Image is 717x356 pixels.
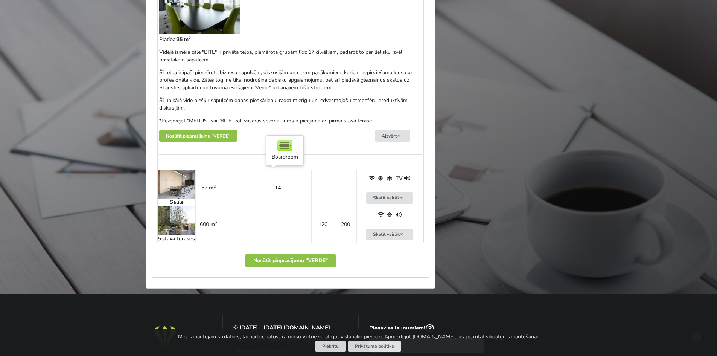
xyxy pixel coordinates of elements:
[387,211,394,218] span: Dabiskais apgaismojums
[277,140,292,151] img: table_icon_2.png
[195,170,221,206] td: 52 m
[158,235,195,242] strong: 5.stāva terases
[159,49,422,64] p: Vidējā izmēra zāle "BITE" ir privāta telpa, piemērota grupām līdz 17 cilvēkiem, padarot to par li...
[375,130,410,142] button: Aizvērt
[152,324,178,349] img: Baltic Meeting Rooms
[159,36,422,168] div: Platība:
[378,211,385,218] span: WiFi
[159,69,422,92] p: Šī telpa ir īpaši piemērota biznesa sapulcēm, diskusijām un citiem pasākumiem, kuriem nepieciešam...
[215,220,217,226] sup: 2
[158,170,195,199] img: Pasākumu telpas | Rīga | VERDE | bilde
[348,341,401,352] a: Privātuma politika
[378,175,385,182] span: Dabiskais apgaismojums
[158,206,195,235] img: Pasākumu telpas | Rīga | VERDE | bilde
[396,211,403,218] span: Iebūvēta audio sistēma
[387,175,394,182] span: Gaisa kondicionieris
[189,35,191,41] sup: 2
[404,175,412,182] span: Iebūvēta audio sistēma
[311,206,334,243] td: 120
[315,341,346,352] button: Piekrītu
[334,206,356,243] td: 200
[195,206,221,243] td: 600 m
[368,175,376,182] span: WiFi
[266,170,289,206] td: 14
[159,117,422,125] p: Rezervējot "MEDUS" vai "BITE" zāli vasaras sezonā, Jums ir pieejama arī pirmā stāva terase.
[366,192,413,204] button: Skatīt vairāk
[159,130,237,142] button: Nosūtīt pieprasījumu "VERDE"
[272,140,298,161] div: Boardroom
[245,254,336,267] button: Nosūtīt pieprasījumu "VERDE"
[369,324,484,333] p: Piesakies jaunumiem!
[213,183,216,189] sup: 2
[366,229,413,240] button: Skatīt vairāk
[396,175,403,182] strong: TV
[159,97,422,112] p: Šī unikālā vide piešķir sapulcēm dabas pieskārienu, radot mierīgu un iedvesmojošu atmosfēru produ...
[170,199,184,206] strong: Saule
[233,324,348,332] p: © [DATE] - [DATE] [DOMAIN_NAME]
